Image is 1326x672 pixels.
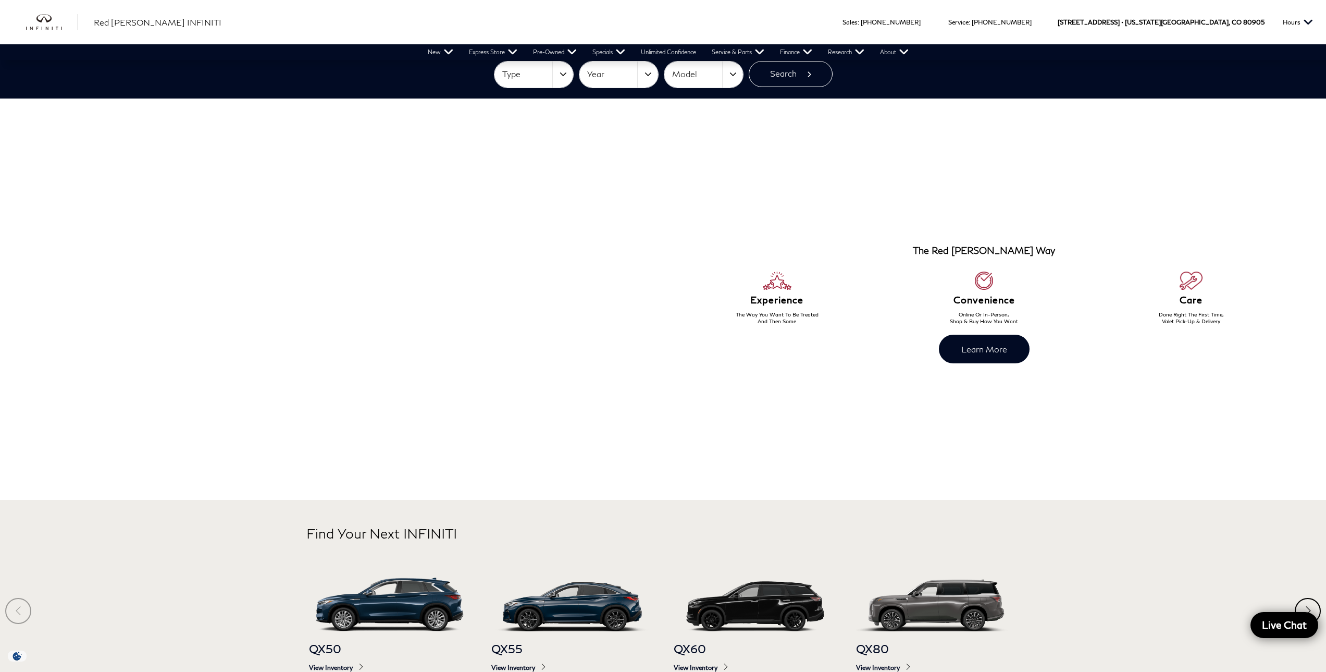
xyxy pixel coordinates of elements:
[491,578,653,631] img: QX55
[861,18,921,26] a: [PHONE_NUMBER]
[491,642,653,656] span: QX55
[1159,311,1224,324] span: Done Right The First Time, Valet Pick-Up & Delivery
[1295,598,1321,624] div: Next
[664,62,743,88] button: Model
[94,16,221,29] a: Red [PERSON_NAME] INFINITI
[420,44,916,60] nav: Main Navigation
[674,642,835,656] span: QX60
[772,44,820,60] a: Finance
[948,18,969,26] span: Service
[309,578,470,631] img: QX50
[856,578,1018,631] img: QX80
[494,62,573,88] button: Type
[633,44,704,60] a: Unlimited Confidence
[5,651,29,662] img: Opt-Out Icon
[674,664,835,671] span: View Inventory
[881,295,1088,306] h6: Convenience
[856,642,1018,656] span: QX80
[587,66,637,83] span: Year
[1058,18,1265,26] a: [STREET_ADDRESS] • [US_STATE][GEOGRAPHIC_DATA], CO 80905
[913,246,1055,256] h3: The Red [PERSON_NAME] Way
[856,664,1018,671] span: View Inventory
[872,44,916,60] a: About
[1250,612,1318,638] a: Live Chat
[939,335,1030,363] a: Learn More
[309,664,470,671] span: View Inventory
[306,526,1020,567] h2: Find Your Next INFINITI
[309,642,470,656] span: QX50
[491,664,653,671] span: View Inventory
[820,44,872,60] a: Research
[969,18,970,26] span: :
[525,44,585,60] a: Pre-Owned
[950,311,1018,324] span: Online Or In-Person, Shop & Buy How You Want
[674,578,835,631] img: QX60
[672,66,722,83] span: Model
[749,61,833,87] button: Search
[858,18,859,26] span: :
[579,62,658,88] button: Year
[420,44,461,60] a: New
[1088,295,1295,306] h6: Care
[26,14,78,31] img: INFINITI
[972,18,1032,26] a: [PHONE_NUMBER]
[842,18,858,26] span: Sales
[674,295,881,306] h6: Experience
[94,17,221,27] span: Red [PERSON_NAME] INFINITI
[1257,618,1312,631] span: Live Chat
[502,66,552,83] span: Type
[585,44,633,60] a: Specials
[704,44,772,60] a: Service & Parts
[5,651,29,662] section: Click to Open Cookie Consent Modal
[26,14,78,31] a: infiniti
[736,311,819,324] span: The Way You Want To Be Treated And Then Some
[461,44,525,60] a: Express Store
